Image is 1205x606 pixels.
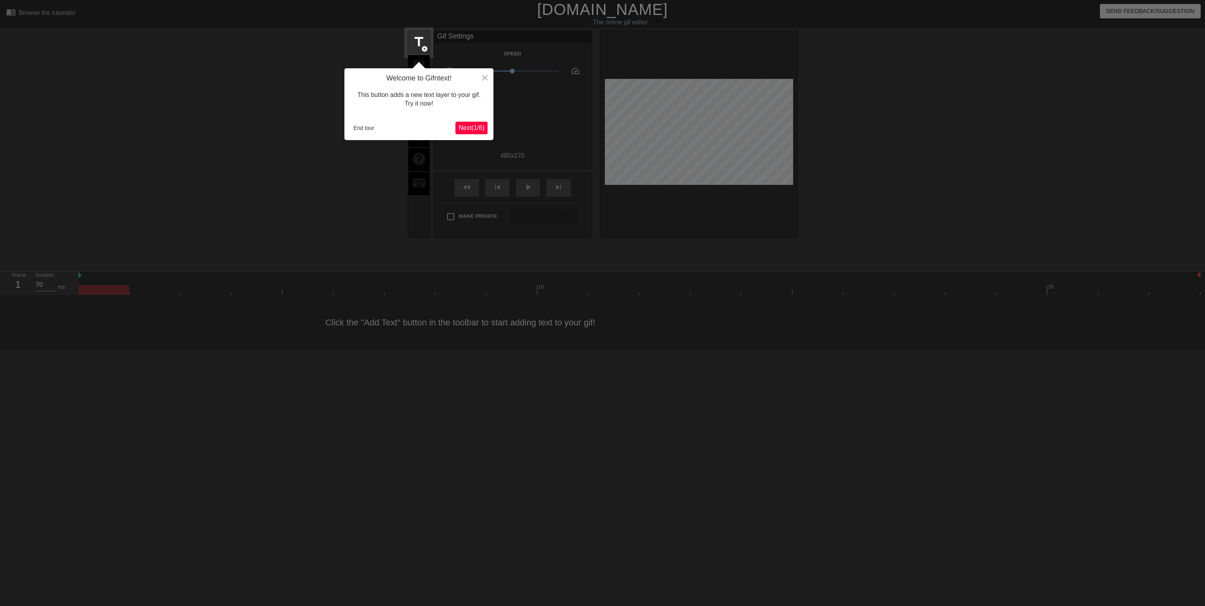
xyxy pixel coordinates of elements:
div: This button adds a new text layer to your gif. Try it now! [350,83,488,116]
button: Close [476,68,493,86]
h4: Welcome to Gifntext! [350,74,488,83]
button: End tour [350,122,377,134]
span: Next ( 1 / 6 ) [459,124,484,131]
button: Next [455,122,488,134]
